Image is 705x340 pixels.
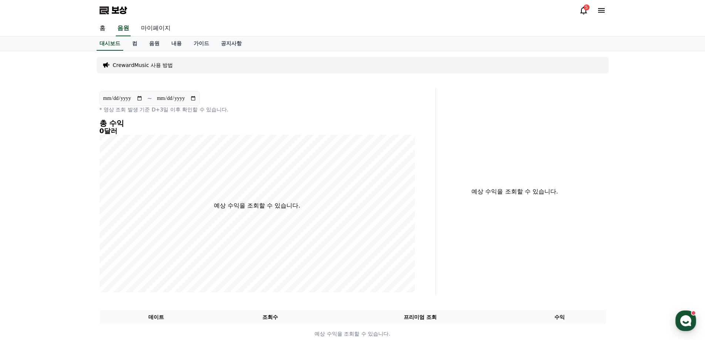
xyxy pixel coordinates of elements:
[215,37,248,51] a: 공지사항
[132,40,137,46] font: 컴
[49,235,95,253] a: 대화
[135,21,177,36] a: 마이페이지
[100,4,127,16] a: 보상
[100,127,118,135] font: 0달러
[100,119,124,128] font: 총 수익
[148,314,164,320] font: 데이트
[147,95,152,102] font: ~
[194,40,209,46] font: 가이드
[579,6,588,15] a: 5
[149,40,160,46] font: 음원
[221,40,242,46] font: 공지사항
[143,37,165,51] a: 음원
[171,40,182,46] font: 내용
[68,246,77,252] span: 대화
[126,37,143,51] a: 컴
[100,24,105,31] font: 홈
[2,235,49,253] a: 홈
[188,37,215,51] a: 가이드
[111,5,127,16] font: 보상
[97,37,123,51] a: 대시보드
[471,188,558,195] font: 예상 수익을 조회할 수 있습니다.
[95,235,142,253] a: 설정
[100,40,120,46] font: 대시보드
[23,246,28,252] span: 홈
[262,314,278,320] font: 조회수
[165,37,188,51] a: 내용
[585,5,588,10] font: 5
[315,331,390,337] font: 예상 수익을 조회할 수 있습니다.
[117,24,129,31] font: 음원
[141,24,171,31] font: 마이페이지
[116,21,131,36] a: 음원
[100,107,229,112] font: * 영상 조회 발생 기준 D+3일 이후 확인할 수 있습니다.
[114,246,123,252] span: 설정
[554,314,565,320] font: 수익
[113,62,173,68] font: CrewardMusic 사용 방법
[94,21,111,36] a: 홈
[214,202,300,209] font: 예상 수익을 조회할 수 있습니다.
[404,314,437,320] font: 프리미엄 조회
[113,61,173,69] a: CrewardMusic 사용 방법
